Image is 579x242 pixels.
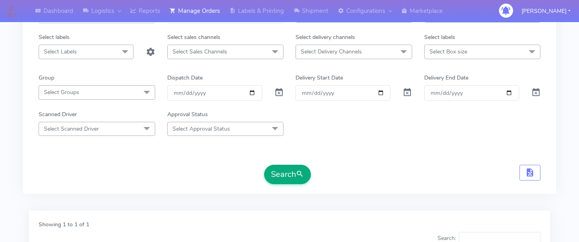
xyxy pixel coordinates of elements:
[167,33,220,41] label: Select sales channels
[39,33,70,41] label: Select labels
[296,33,355,41] label: Select delivery channels
[301,48,362,55] span: Select Delivery Channels
[264,165,311,184] button: Search
[429,48,467,55] span: Select Box size
[167,74,203,82] label: Dispatch Date
[39,220,89,229] label: Showing 1 to 1 of 1
[515,3,577,19] button: [PERSON_NAME]
[424,33,455,41] label: Select labels
[39,74,54,82] label: Group
[167,110,208,119] label: Approval Status
[296,74,343,82] label: Delivery Start Date
[172,125,230,133] span: Select Approval Status
[44,48,77,55] span: Select Labels
[44,88,79,96] span: Select Groups
[172,48,227,55] span: Select Sales Channels
[44,125,99,133] span: Select Scanned Driver
[39,110,77,119] label: Scanned Driver
[424,74,468,82] label: Delivery End Date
